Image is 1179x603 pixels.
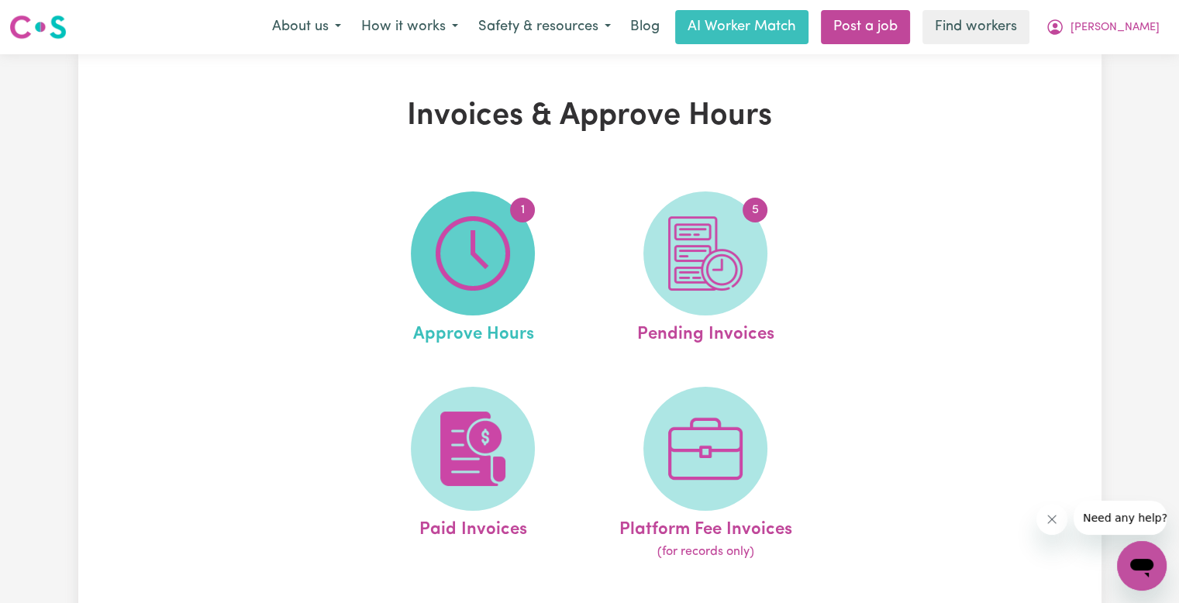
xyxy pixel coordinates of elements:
[922,10,1029,44] a: Find workers
[743,198,767,222] span: 5
[1036,504,1067,535] iframe: Close message
[637,315,774,348] span: Pending Invoices
[262,11,351,43] button: About us
[9,9,67,45] a: Careseekers logo
[1117,541,1167,591] iframe: Button to launch messaging window
[619,511,792,543] span: Platform Fee Invoices
[621,10,669,44] a: Blog
[657,543,754,561] span: (for records only)
[1074,501,1167,535] iframe: Message from company
[594,387,817,562] a: Platform Fee Invoices(for records only)
[361,387,584,562] a: Paid Invoices
[510,198,535,222] span: 1
[419,511,527,543] span: Paid Invoices
[351,11,468,43] button: How it works
[9,11,94,23] span: Need any help?
[1070,19,1160,36] span: [PERSON_NAME]
[258,98,922,135] h1: Invoices & Approve Hours
[361,191,584,348] a: Approve Hours
[1036,11,1170,43] button: My Account
[675,10,808,44] a: AI Worker Match
[821,10,910,44] a: Post a job
[594,191,817,348] a: Pending Invoices
[412,315,533,348] span: Approve Hours
[9,13,67,41] img: Careseekers logo
[468,11,621,43] button: Safety & resources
